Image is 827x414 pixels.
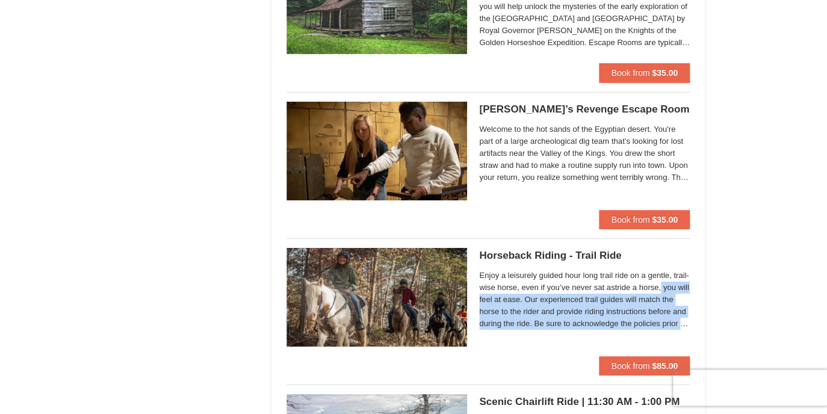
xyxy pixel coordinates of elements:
span: Book from [611,361,649,371]
img: 6619913-405-76dfcace.jpg [287,102,467,200]
strong: $35.00 [652,68,678,78]
button: Book from $85.00 [599,356,690,375]
strong: $85.00 [652,361,678,371]
button: Book from $35.00 [599,210,690,229]
strong: $35.00 [652,215,678,224]
h5: Horseback Riding - Trail Ride [479,250,690,262]
h5: Scenic Chairlift Ride | 11:30 AM - 1:00 PM [479,396,690,408]
iframe: reCAPTCHA [673,369,827,406]
span: Book from [611,215,649,224]
span: Book from [611,68,649,78]
button: Book from $35.00 [599,63,690,82]
h5: [PERSON_NAME]’s Revenge Escape Room [479,103,690,116]
span: Enjoy a leisurely guided hour long trail ride on a gentle, trail-wise horse, even if you’ve never... [479,270,690,330]
span: Welcome to the hot sands of the Egyptian desert. You're part of a large archeological dig team th... [479,123,690,184]
img: 21584748-79-4e8ac5ed.jpg [287,248,467,347]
